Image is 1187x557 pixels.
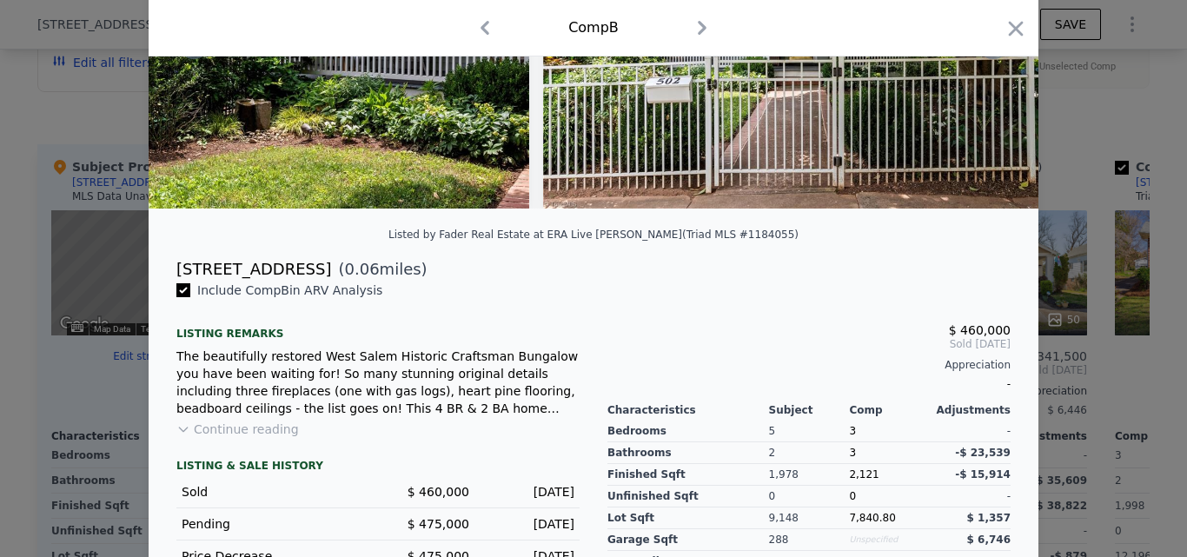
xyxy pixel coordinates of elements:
[849,529,930,551] div: Unspecified
[607,358,1011,372] div: Appreciation
[607,442,769,464] div: Bathrooms
[408,517,469,531] span: $ 475,000
[849,512,895,524] span: 7,840.80
[849,425,856,437] span: 3
[949,323,1011,337] span: $ 460,000
[930,403,1011,417] div: Adjustments
[769,403,850,417] div: Subject
[176,257,331,282] div: [STREET_ADDRESS]
[176,348,580,417] div: The beautifully restored West Salem Historic Craftsman Bungalow you have been waiting for! So man...
[408,485,469,499] span: $ 460,000
[769,507,850,529] div: 9,148
[607,372,1011,396] div: -
[483,515,574,533] div: [DATE]
[769,464,850,486] div: 1,978
[769,529,850,551] div: 288
[182,515,364,533] div: Pending
[967,512,1011,524] span: $ 1,357
[930,421,1011,442] div: -
[182,483,364,501] div: Sold
[176,459,580,476] div: LISTING & SALE HISTORY
[483,483,574,501] div: [DATE]
[345,260,380,278] span: 0.06
[607,464,769,486] div: Finished Sqft
[769,442,850,464] div: 2
[955,468,1011,481] span: -$ 15,914
[607,507,769,529] div: Lot Sqft
[967,534,1011,546] span: $ 6,746
[388,229,799,241] div: Listed by Fader Real Estate at ERA Live [PERSON_NAME] (Triad MLS #1184055)
[607,337,1011,351] span: Sold [DATE]
[607,421,769,442] div: Bedrooms
[190,283,389,297] span: Include Comp B in ARV Analysis
[849,490,856,502] span: 0
[849,468,879,481] span: 2,121
[955,447,1011,459] span: -$ 23,539
[607,486,769,507] div: Unfinished Sqft
[930,486,1011,507] div: -
[849,442,930,464] div: 3
[568,17,619,38] div: Comp B
[607,403,769,417] div: Characteristics
[769,486,850,507] div: 0
[607,529,769,551] div: Garage Sqft
[849,403,930,417] div: Comp
[331,257,427,282] span: ( miles)
[176,421,299,438] button: Continue reading
[769,421,850,442] div: 5
[176,313,580,341] div: Listing remarks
